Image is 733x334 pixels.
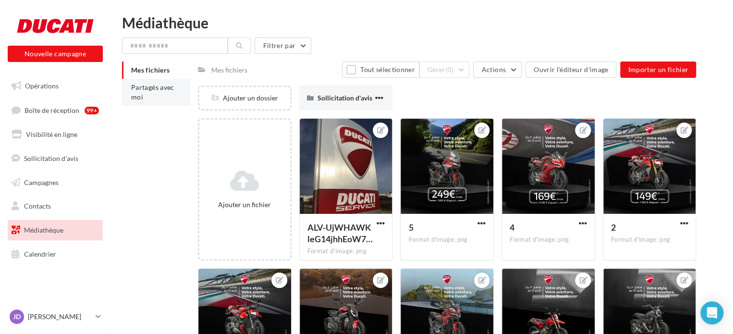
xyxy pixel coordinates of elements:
span: (0) [446,66,454,74]
div: Format d'image: png [307,247,385,256]
button: Nouvelle campagne [8,46,103,62]
div: Médiathèque [122,15,721,30]
a: Sollicitation d'avis [6,148,105,169]
a: Médiathèque [6,220,105,240]
span: JD [13,312,21,322]
button: Ouvrir l'éditeur d'image [525,62,616,78]
span: Calendrier [24,250,56,258]
div: 99+ [85,107,99,114]
div: Format d'image: png [510,235,587,244]
div: Format d'image: png [408,235,486,244]
span: Campagnes [24,178,59,186]
div: Ajouter un fichier [203,200,286,210]
span: 4 [510,222,514,233]
span: Visibilité en ligne [26,130,77,138]
a: Calendrier [6,244,105,264]
button: Gérer(0) [419,62,470,78]
span: Actions [481,65,505,74]
div: Format d'image: png [611,235,688,244]
span: Sollicitation d'avis [24,154,78,162]
div: Ajouter un dossier [199,93,290,103]
a: Contacts [6,196,105,216]
a: Visibilité en ligne [6,124,105,145]
a: Campagnes [6,173,105,193]
button: Actions [473,62,521,78]
button: Importer un fichier [620,62,696,78]
div: Mes fichiers [211,65,247,75]
span: Médiathèque [24,226,63,234]
p: [PERSON_NAME] [28,312,92,322]
span: 2 [611,222,616,233]
button: Tout sélectionner [342,62,419,78]
span: Contacts [24,202,51,210]
span: Mes fichiers [131,66,170,74]
span: Sollicitation d'avis [318,94,372,102]
span: Importer un fichier [628,65,688,74]
span: Opérations [25,82,59,90]
div: Open Intercom Messenger [700,301,723,324]
span: 5 [408,222,413,233]
a: Boîte de réception99+ [6,100,105,121]
span: Boîte de réception [24,106,79,114]
span: ALV-UjWHAWKleG14jhhEoW7W29bewqfIW4LhR5hqJbAMoCvOmjVLwg11 [307,222,373,244]
a: Opérations [6,76,105,96]
a: JD [PERSON_NAME] [8,308,103,326]
button: Filtrer par [255,37,311,54]
span: Partagés avec moi [131,83,174,101]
